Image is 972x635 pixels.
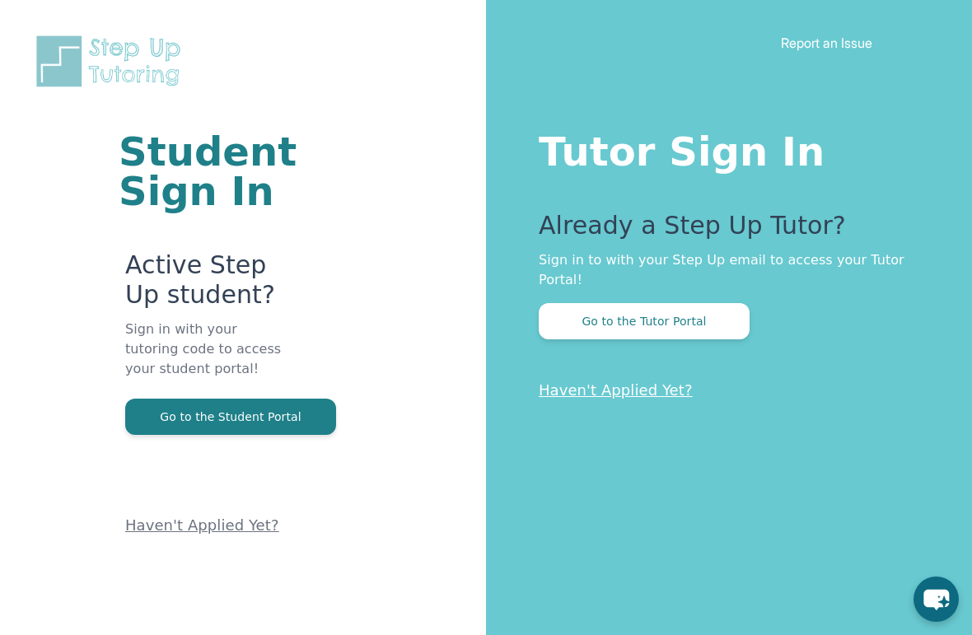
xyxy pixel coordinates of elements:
button: chat-button [914,577,959,622]
h1: Student Sign In [119,132,288,211]
a: Report an Issue [781,35,872,51]
p: Already a Step Up Tutor? [539,211,906,250]
a: Haven't Applied Yet? [125,516,279,534]
p: Active Step Up student? [125,250,288,320]
a: Go to the Student Portal [125,409,336,424]
a: Haven't Applied Yet? [539,381,693,399]
button: Go to the Tutor Portal [539,303,750,339]
h1: Tutor Sign In [539,125,906,171]
img: Step Up Tutoring horizontal logo [33,33,191,90]
button: Go to the Student Portal [125,399,336,435]
p: Sign in with your tutoring code to access your student portal! [125,320,288,399]
a: Go to the Tutor Portal [539,313,750,329]
p: Sign in to with your Step Up email to access your Tutor Portal! [539,250,906,290]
